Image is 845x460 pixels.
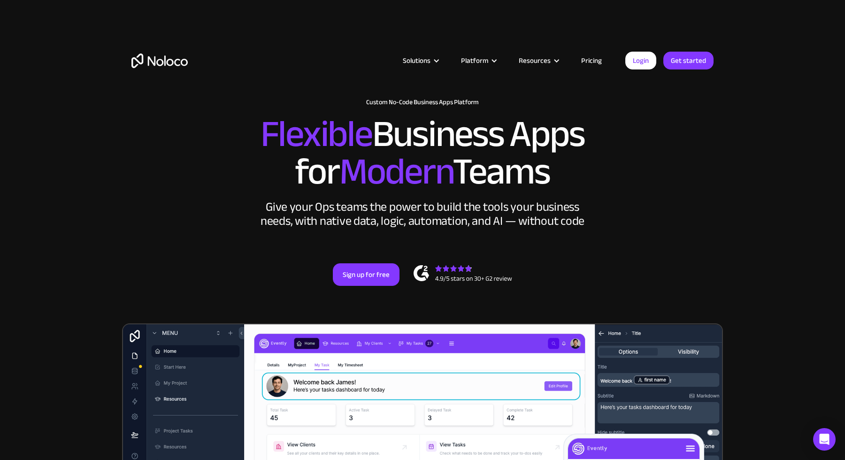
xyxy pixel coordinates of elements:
[258,200,587,228] div: Give your Ops teams the power to build the tools your business needs, with native data, logic, au...
[449,54,507,67] div: Platform
[339,137,453,207] span: Modern
[813,428,836,451] div: Open Intercom Messenger
[625,52,656,69] a: Login
[507,54,569,67] div: Resources
[569,54,614,67] a: Pricing
[519,54,551,67] div: Resources
[261,99,372,169] span: Flexible
[333,263,399,286] a: Sign up for free
[131,54,188,68] a: home
[131,115,714,191] h2: Business Apps for Teams
[391,54,449,67] div: Solutions
[663,52,714,69] a: Get started
[461,54,488,67] div: Platform
[403,54,430,67] div: Solutions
